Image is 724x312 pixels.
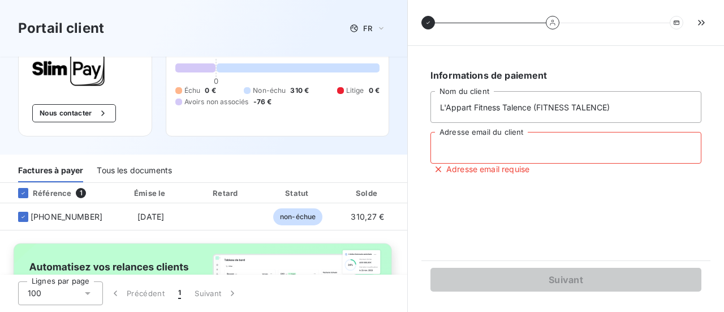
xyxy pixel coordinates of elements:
span: FR [363,24,372,33]
span: non-échue [273,208,322,225]
button: Précédent [103,281,171,305]
div: Factures à payer [18,159,83,182]
div: Statut [265,187,331,199]
span: Adresse email requise [446,164,529,175]
span: 0 € [369,86,380,96]
span: [PHONE_NUMBER] [31,211,102,223]
span: -76 € [253,97,272,107]
button: 1 [171,281,188,305]
div: Référence [9,188,71,198]
span: 310,27 € [351,212,384,221]
span: 100 [28,288,41,299]
input: placeholder [430,132,701,164]
span: Litige [346,86,364,96]
span: Avoirs non associés [184,97,249,107]
button: Suivant [430,268,701,292]
span: Échu [184,86,201,96]
span: 1 [76,188,86,198]
span: 1 [178,288,181,299]
div: PDF [404,187,462,199]
div: Émise le [114,187,188,199]
span: 0 [214,76,218,86]
h6: Informations de paiement [430,69,701,82]
img: Company logo [32,52,105,86]
span: 310 € [290,86,309,96]
div: Retard [192,187,260,199]
div: Solde [335,187,400,199]
button: Nous contacter [32,104,116,122]
button: Suivant [188,281,245,305]
span: Non-échu [253,86,286,96]
span: [DATE] [137,212,164,221]
div: Tous les documents [97,159,172,182]
span: 0 € [205,86,216,96]
input: placeholder [430,91,701,123]
h3: Portail client [18,18,104,39]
